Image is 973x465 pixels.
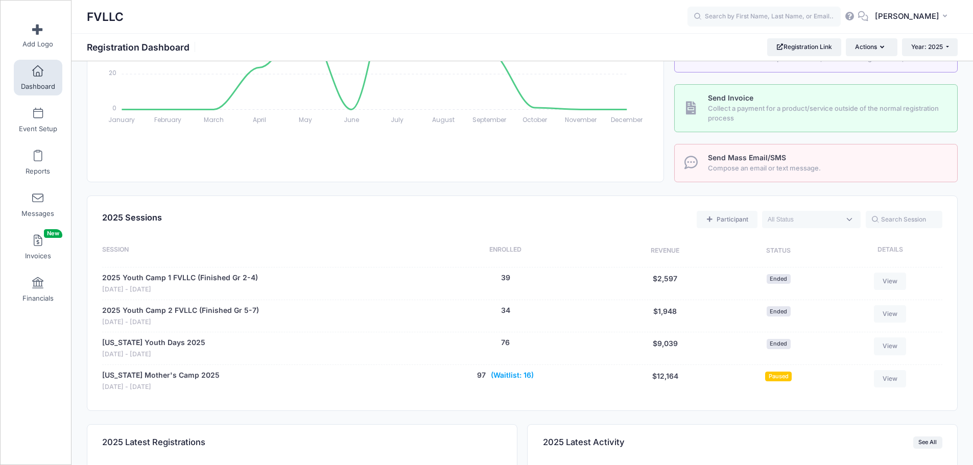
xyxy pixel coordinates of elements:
[109,115,135,124] tspan: January
[391,115,404,124] tspan: July
[913,436,942,449] a: See All
[768,215,840,224] textarea: Search
[674,144,958,182] a: Send Mass Email/SMS Compose an email or text message.
[565,115,598,124] tspan: November
[866,211,942,228] input: Search Session
[14,60,62,95] a: Dashboard
[846,38,897,56] button: Actions
[874,305,907,323] a: View
[833,245,942,257] div: Details
[102,428,205,457] h4: 2025 Latest Registrations
[21,209,54,218] span: Messages
[875,11,939,22] span: [PERSON_NAME]
[491,370,534,381] button: (Waitlist: 16)
[697,211,757,228] a: Add a new manual registration
[299,115,312,124] tspan: May
[724,245,833,257] div: Status
[767,38,841,56] a: Registration Link
[87,5,124,29] h1: FVLLC
[543,428,625,457] h4: 2025 Latest Activity
[14,17,62,53] a: Add Logo
[708,153,786,162] span: Send Mass Email/SMS
[102,337,205,348] a: [US_STATE] Youth Days 2025
[611,115,643,124] tspan: December
[606,305,724,327] div: $1,948
[14,187,62,223] a: Messages
[204,115,224,124] tspan: March
[523,115,548,124] tspan: October
[501,273,510,283] button: 39
[606,245,724,257] div: Revenue
[44,229,62,238] span: New
[405,245,606,257] div: Enrolled
[874,273,907,290] a: View
[154,115,181,124] tspan: February
[102,382,220,392] span: [DATE] - [DATE]
[501,337,510,348] button: 76
[102,350,205,359] span: [DATE] - [DATE]
[344,115,359,124] tspan: June
[902,38,958,56] button: Year: 2025
[102,212,162,223] span: 2025 Sessions
[674,84,958,132] a: Send Invoice Collect a payment for a product/service outside of the normal registration process
[25,252,51,260] span: Invoices
[102,285,258,295] span: [DATE] - [DATE]
[102,305,259,316] a: 2025 Youth Camp 2 FVLLC (Finished Gr 5-7)
[102,317,259,327] span: [DATE] - [DATE]
[253,115,266,124] tspan: April
[606,337,724,359] div: $9,039
[708,163,946,174] span: Compose an email or text message.
[765,372,792,381] span: Paused
[911,43,943,51] span: Year: 2025
[87,42,198,53] h1: Registration Dashboard
[874,370,907,387] a: View
[14,102,62,138] a: Event Setup
[109,68,117,77] tspan: 20
[21,82,55,91] span: Dashboard
[14,272,62,307] a: Financials
[14,144,62,180] a: Reports
[767,306,791,316] span: Ended
[14,229,62,265] a: InvoicesNew
[22,294,54,303] span: Financials
[432,115,455,124] tspan: August
[868,5,958,29] button: [PERSON_NAME]
[102,370,220,381] a: [US_STATE] Mother's Camp 2025
[708,104,946,124] span: Collect a payment for a product/service outside of the normal registration process
[501,305,510,316] button: 34
[767,339,791,349] span: Ended
[19,125,57,133] span: Event Setup
[26,167,50,176] span: Reports
[22,40,53,48] span: Add Logo
[606,370,724,392] div: $12,164
[687,7,841,27] input: Search by First Name, Last Name, or Email...
[477,370,486,381] button: 97
[874,337,907,355] a: View
[767,274,791,284] span: Ended
[102,245,405,257] div: Session
[102,273,258,283] a: 2025 Youth Camp 1 FVLLC (Finished Gr 2-4)
[113,104,117,112] tspan: 0
[606,273,724,295] div: $2,597
[708,93,753,102] span: Send Invoice
[472,115,507,124] tspan: September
